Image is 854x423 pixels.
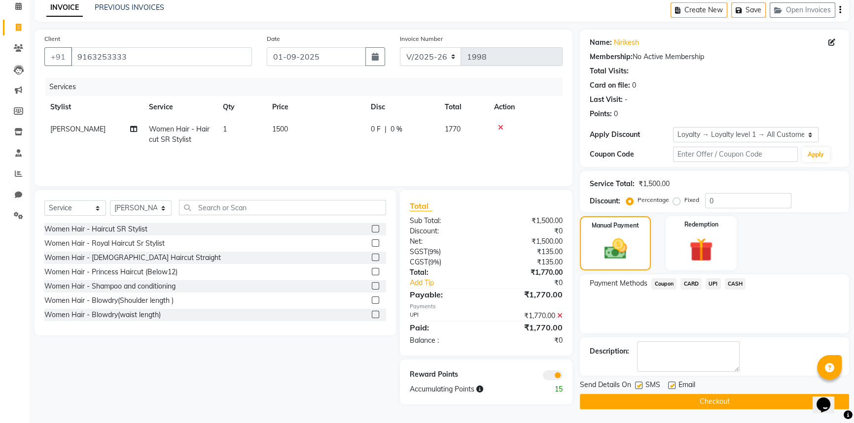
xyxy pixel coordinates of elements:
[430,258,439,266] span: 9%
[45,78,570,96] div: Services
[410,201,432,211] span: Total
[50,125,106,133] span: [PERSON_NAME]
[44,34,60,43] label: Client
[528,384,570,394] div: 15
[597,236,634,262] img: _cash.svg
[44,224,147,234] div: Women Hair - Haircut SR Stylist
[486,289,570,300] div: ₹1,770.00
[402,278,500,288] a: Add Tip
[486,267,570,278] div: ₹1,770.00
[488,96,563,118] th: Action
[217,96,266,118] th: Qty
[632,80,636,91] div: 0
[625,95,628,105] div: -
[402,369,486,380] div: Reward Points
[223,125,227,133] span: 1
[486,311,570,321] div: ₹1,770.00
[402,322,486,333] div: Paid:
[590,80,630,91] div: Card on file:
[486,216,570,226] div: ₹1,500.00
[149,125,210,144] span: Women Hair - Haircut SR Stylist
[731,2,766,18] button: Save
[592,221,639,230] label: Manual Payment
[590,52,633,62] div: Membership:
[590,149,673,160] div: Coupon Code
[682,235,720,264] img: _gift.svg
[410,247,427,256] span: SGST
[44,310,161,320] div: Women Hair - Blowdry(waist length)
[614,109,618,119] div: 0
[439,96,488,118] th: Total
[272,125,288,133] span: 1500
[614,37,639,48] a: Nirikesh
[402,289,486,300] div: Payable:
[725,278,746,290] span: CASH
[680,278,702,290] span: CARD
[645,380,660,392] span: SMS
[671,2,727,18] button: Create New
[684,195,699,204] label: Fixed
[402,236,486,247] div: Net:
[802,147,830,162] button: Apply
[371,124,381,134] span: 0 F
[410,302,563,311] div: Payments
[590,109,612,119] div: Points:
[678,380,695,392] span: Email
[391,124,402,134] span: 0 %
[410,258,428,266] span: CGST
[44,295,174,306] div: Women Hair - Blowdry(Shoulder length )
[44,253,221,263] div: Women Hair - [DEMOGRAPHIC_DATA] Haircut Straight
[179,200,386,215] input: Search or Scan
[365,96,439,118] th: Disc
[486,247,570,257] div: ₹135.00
[486,236,570,247] div: ₹1,500.00
[590,278,647,289] span: Payment Methods
[44,47,72,66] button: +91
[580,394,849,409] button: Checkout
[44,238,165,249] div: Women Hair - Royal Haircut Sr Stylist
[673,147,798,162] input: Enter Offer / Coupon Code
[402,257,486,267] div: ( )
[639,179,670,189] div: ₹1,500.00
[706,278,721,290] span: UPI
[590,130,673,140] div: Apply Discount
[266,96,365,118] th: Price
[95,3,164,12] a: PREVIOUS INVOICES
[486,257,570,267] div: ₹135.00
[590,179,635,189] div: Service Total:
[402,311,486,321] div: UPI
[400,34,443,43] label: Invoice Number
[44,267,178,277] div: Women Hair - Princess Haircut (Below12)
[770,2,835,18] button: Open Invoices
[590,66,629,76] div: Total Visits:
[445,125,461,133] span: 1770
[402,335,486,346] div: Balance :
[385,124,387,134] span: |
[402,216,486,226] div: Sub Total:
[651,278,676,290] span: Coupon
[590,346,629,357] div: Description:
[44,96,143,118] th: Stylist
[402,226,486,236] div: Discount:
[486,322,570,333] div: ₹1,770.00
[590,37,612,48] div: Name:
[500,278,570,288] div: ₹0
[590,196,620,206] div: Discount:
[402,384,529,394] div: Accumulating Points
[486,226,570,236] div: ₹0
[71,47,252,66] input: Search by Name/Mobile/Email/Code
[580,380,631,392] span: Send Details On
[429,248,439,256] span: 9%
[486,335,570,346] div: ₹0
[590,52,839,62] div: No Active Membership
[44,281,176,292] div: Women Hair - Shampoo and conditioning
[684,220,718,229] label: Redemption
[143,96,217,118] th: Service
[402,247,486,257] div: ( )
[813,384,844,413] iframe: chat widget
[267,34,280,43] label: Date
[590,95,623,105] div: Last Visit:
[402,267,486,278] div: Total:
[638,195,669,204] label: Percentage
